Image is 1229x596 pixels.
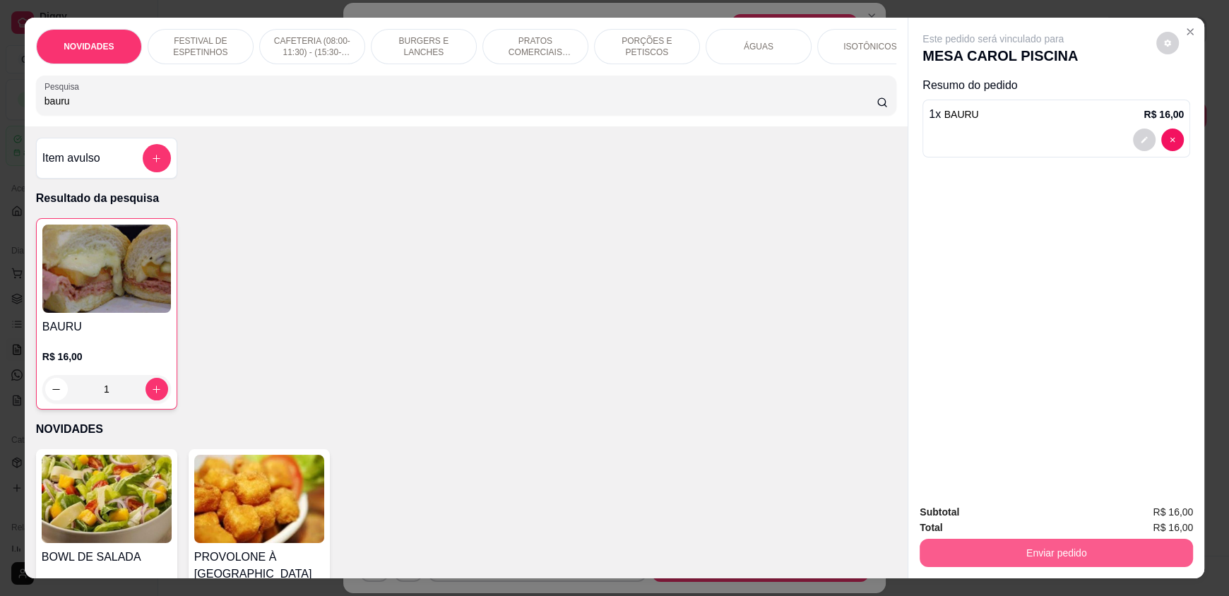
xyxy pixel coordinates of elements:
[1153,504,1193,520] span: R$ 16,00
[1144,107,1184,121] p: R$ 16,00
[36,190,896,207] p: Resultado da pesquisa
[42,318,171,335] h4: BAURU
[922,46,1078,66] p: MESA CAROL PISCINA
[146,378,168,400] button: increase-product-quantity
[929,106,978,123] p: 1 x
[494,35,576,58] p: PRATOS COMERCIAIS (11:30-15:30)
[36,421,896,438] p: NOVIDADES
[42,225,171,313] img: product-image
[194,549,324,583] h4: PROVOLONE À [GEOGRAPHIC_DATA]
[42,150,100,167] h4: Item avulso
[44,94,877,108] input: Pesquisa
[42,455,172,543] img: product-image
[1179,20,1201,43] button: Close
[920,539,1193,567] button: Enviar pedido
[42,350,171,364] p: R$ 16,00
[194,455,324,543] img: product-image
[843,41,896,52] p: ISOTÔNICOS
[744,41,773,52] p: ÁGUAS
[143,144,171,172] button: add-separate-item
[42,549,172,566] h4: BOWL DE SALADA
[920,522,942,533] strong: Total
[1153,520,1193,535] span: R$ 16,00
[1161,129,1184,151] button: decrease-product-quantity
[920,506,959,518] strong: Subtotal
[922,77,1190,94] p: Resumo do pedido
[44,81,84,93] label: Pesquisa
[45,378,68,400] button: decrease-product-quantity
[606,35,688,58] p: PORÇÕES E PETISCOS
[271,35,353,58] p: CAFETERIA (08:00-11:30) - (15:30-18:00)
[944,109,979,120] span: BAURU
[64,41,114,52] p: NOVIDADES
[160,35,242,58] p: FESTIVAL DE ESPETINHOS
[1133,129,1156,151] button: decrease-product-quantity
[922,32,1078,46] p: Este pedido será vinculado para
[1156,32,1179,54] button: decrease-product-quantity
[383,35,465,58] p: BURGERS E LANCHES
